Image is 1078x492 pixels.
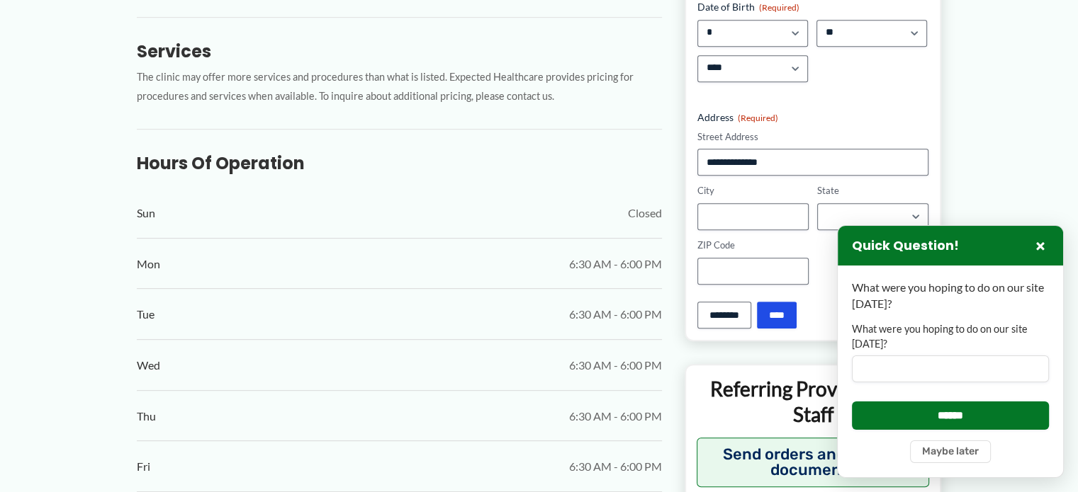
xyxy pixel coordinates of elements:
span: Wed [137,355,160,376]
label: Street Address [697,130,929,144]
span: 6:30 AM - 6:00 PM [569,355,662,376]
span: 6:30 AM - 6:00 PM [569,456,662,477]
p: The clinic may offer more services and procedures than what is listed. Expected Healthcare provid... [137,68,662,106]
button: Close [1032,237,1049,254]
label: ZIP Code [697,239,809,252]
button: Maybe later [910,440,991,463]
p: Referring Providers and Staff [697,376,930,428]
h3: Services [137,40,662,62]
span: (Required) [759,2,799,13]
span: Fri [137,456,150,477]
label: State [817,185,928,198]
label: City [697,185,809,198]
p: What were you hoping to do on our site [DATE]? [852,280,1049,311]
span: 6:30 AM - 6:00 PM [569,253,662,275]
legend: Address [697,110,778,125]
label: What were you hoping to do on our site [DATE]? [852,322,1049,351]
span: Thu [137,406,156,427]
button: Send orders and clinical documents [697,438,930,488]
span: 6:30 AM - 6:00 PM [569,406,662,427]
span: (Required) [738,113,778,123]
span: 6:30 AM - 6:00 PM [569,304,662,325]
span: Mon [137,253,160,275]
span: Tue [137,304,155,325]
span: Closed [628,202,662,224]
h3: Hours of Operation [137,152,662,174]
h3: Quick Question! [852,238,959,254]
span: Sun [137,202,155,224]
